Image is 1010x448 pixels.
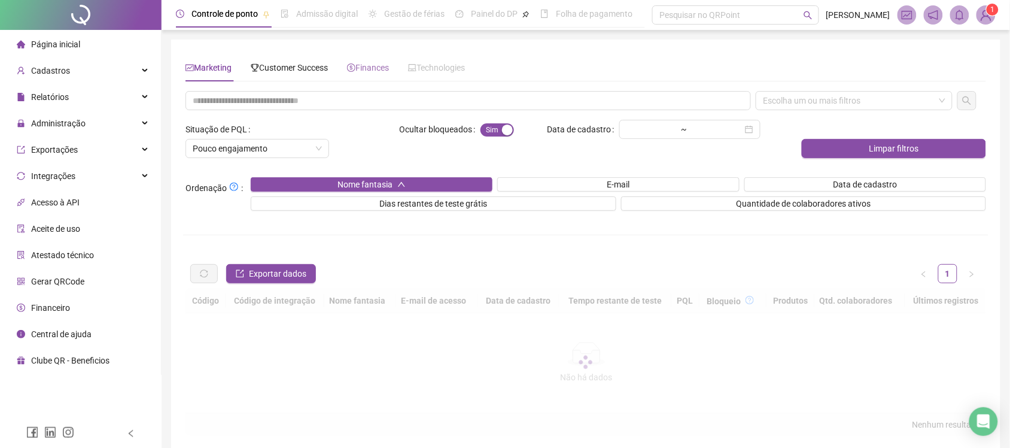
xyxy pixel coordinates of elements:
[251,63,259,72] span: trophy
[31,119,86,128] span: Administração
[833,178,897,191] span: Data de cadastro
[621,196,987,211] button: Quantidade de colaboradores ativos
[455,10,464,18] span: dashboard
[347,63,355,72] span: dollar
[44,426,56,438] span: linkedin
[17,40,25,49] span: home
[190,264,218,283] button: sync
[31,145,78,155] span: Exportações
[296,9,358,19] span: Admissão digital
[249,267,306,280] span: Exportar dados
[914,264,933,283] li: Página anterior
[607,178,629,191] span: E-mail
[902,10,912,20] span: fund
[31,40,80,49] span: Página inicial
[522,11,530,18] span: pushpin
[17,172,25,180] span: sync
[939,265,957,283] a: 1
[920,271,927,278] span: left
[226,264,316,283] button: Exportar dados
[281,10,289,18] span: file-done
[236,270,244,278] span: export
[384,9,445,19] span: Gestão de férias
[263,11,270,18] span: pushpin
[826,8,890,22] span: [PERSON_NAME]
[408,63,465,72] span: Technologies
[227,180,241,194] button: Ordenação:
[17,304,25,312] span: dollar
[736,197,871,210] span: Quantidade de colaboradores ativos
[31,92,69,102] span: Relatórios
[251,196,616,211] button: Dias restantes de teste grátis
[193,140,322,158] span: Pouco engajamento
[347,63,389,72] span: Finances
[962,264,981,283] button: right
[17,93,25,101] span: file
[408,63,416,72] span: laptop
[802,139,986,158] button: Limpar filtros
[17,330,25,338] span: info-circle
[31,198,80,207] span: Acesso à API
[938,264,957,283] li: 1
[954,10,965,20] span: bell
[31,303,70,313] span: Financeiro
[17,277,25,286] span: qrcode
[62,426,74,438] span: instagram
[17,225,25,233] span: audit
[968,271,975,278] span: right
[962,264,981,283] li: Próxima página
[397,180,406,189] span: up
[540,10,549,18] span: book
[987,4,999,16] sup: Atualize o seu contato no menu Meus Dados
[337,178,393,191] span: Nome fantasia
[369,10,377,18] span: sun
[991,5,995,14] span: 1
[31,171,75,181] span: Integrações
[185,180,243,195] span: Ordenação :
[185,120,255,139] label: Situação de PQL
[914,264,933,283] button: left
[185,63,194,72] span: fund
[191,9,258,19] span: Controle de ponto
[31,224,80,234] span: Aceite de uso
[977,6,995,24] img: 88646
[17,356,25,365] span: gift
[17,119,25,128] span: lock
[17,198,25,207] span: api
[31,356,109,365] span: Clube QR - Beneficios
[17,146,25,154] span: export
[497,177,739,192] button: E-mail
[17,66,25,75] span: user-add
[400,120,480,139] label: Ocultar bloqueados
[127,429,135,438] span: left
[677,125,692,134] div: ~
[379,197,487,210] span: Dias restantes de teste grátis
[31,277,84,286] span: Gerar QRCode
[928,10,939,20] span: notification
[804,11,813,20] span: search
[230,183,238,191] span: question-circle
[471,9,518,19] span: Painel do DP
[251,63,328,72] span: Customer Success
[744,177,986,192] button: Data de cadastro
[31,329,92,339] span: Central de ajuda
[176,10,184,18] span: clock-circle
[547,120,619,139] label: Data de cadastro
[17,251,25,259] span: solution
[969,407,998,436] div: Open Intercom Messenger
[251,177,492,192] button: Nome fantasiaup
[185,63,232,72] span: Marketing
[31,66,70,75] span: Cadastros
[869,142,918,155] span: Limpar filtros
[556,9,632,19] span: Folha de pagamento
[31,250,94,260] span: Atestado técnico
[26,426,38,438] span: facebook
